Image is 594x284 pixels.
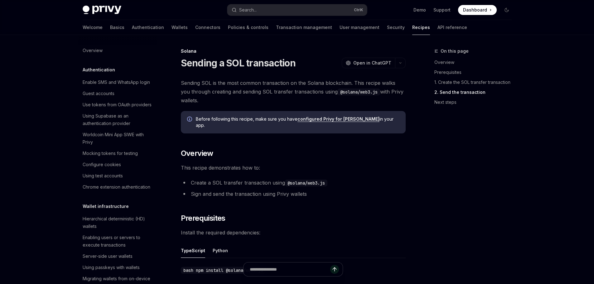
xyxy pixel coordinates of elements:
[434,87,517,97] a: 2. Send the transaction
[213,243,228,258] button: Python
[83,234,154,249] div: Enabling users or servers to execute transactions
[83,150,138,157] div: Mocking tokens for testing
[354,7,363,12] span: Ctrl K
[181,243,205,258] button: TypeScript
[463,7,487,13] span: Dashboard
[78,110,157,129] a: Using Supabase as an authentication provider
[195,20,220,35] a: Connectors
[83,215,154,230] div: Hierarchical deterministic (HD) wallets
[83,264,140,271] div: Using passkeys with wallets
[78,232,157,251] a: Enabling users or servers to execute transactions
[83,203,129,210] h5: Wallet infrastructure
[239,6,257,14] div: Search...
[412,20,430,35] a: Recipes
[132,20,164,35] a: Authentication
[228,20,268,35] a: Policies & controls
[433,7,451,13] a: Support
[196,116,399,128] span: Before following this recipe, make sure you have in your app.
[78,129,157,148] a: Worldcoin Mini App SIWE with Privy
[285,180,327,186] code: @solana/web3.js
[434,77,517,87] a: 1. Create the SOL transfer transaction
[181,213,225,223] span: Prerequisites
[78,88,157,99] a: Guest accounts
[434,97,517,107] a: Next steps
[338,89,380,95] code: @solana/web3.js
[78,45,157,56] a: Overview
[413,7,426,13] a: Demo
[187,117,193,123] svg: Info
[181,228,406,237] span: Install the required dependencies:
[78,77,157,88] a: Enable SMS and WhatsApp login
[78,148,157,159] a: Mocking tokens for testing
[83,90,114,97] div: Guest accounts
[458,5,497,15] a: Dashboard
[181,48,406,54] div: Solana
[83,66,115,74] h5: Authentication
[83,101,152,108] div: Use tokens from OAuth providers
[83,253,133,260] div: Server-side user wallets
[78,170,157,181] a: Using test accounts
[353,60,391,66] span: Open in ChatGPT
[83,131,154,146] div: Worldcoin Mini App SIWE with Privy
[437,20,467,35] a: API reference
[276,20,332,35] a: Transaction management
[171,20,188,35] a: Wallets
[434,67,517,77] a: Prerequisites
[78,262,157,273] a: Using passkeys with wallets
[83,172,123,180] div: Using test accounts
[110,20,124,35] a: Basics
[78,159,157,170] a: Configure cookies
[227,4,367,16] button: Search...CtrlK
[78,213,157,232] a: Hierarchical deterministic (HD) wallets
[83,47,103,54] div: Overview
[181,57,296,69] h1: Sending a SOL transaction
[83,183,150,191] div: Chrome extension authentication
[83,79,150,86] div: Enable SMS and WhatsApp login
[83,112,154,127] div: Using Supabase as an authentication provider
[78,181,157,193] a: Chrome extension authentication
[330,265,339,274] button: Send message
[181,148,213,158] span: Overview
[441,47,469,55] span: On this page
[78,251,157,262] a: Server-side user wallets
[78,99,157,110] a: Use tokens from OAuth providers
[83,6,121,14] img: dark logo
[83,20,103,35] a: Welcome
[387,20,405,35] a: Security
[83,161,121,168] div: Configure cookies
[181,178,406,187] li: Create a SOL transfer transaction using
[181,190,406,198] li: Sign and send the transaction using Privy wallets
[434,57,517,67] a: Overview
[181,163,406,172] span: This recipe demonstrates how to:
[502,5,512,15] button: Toggle dark mode
[342,58,395,68] button: Open in ChatGPT
[181,79,406,105] span: Sending SOL is the most common transaction on the Solana blockchain. This recipe walks you throug...
[297,116,379,122] a: configured Privy for [PERSON_NAME]
[340,20,379,35] a: User management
